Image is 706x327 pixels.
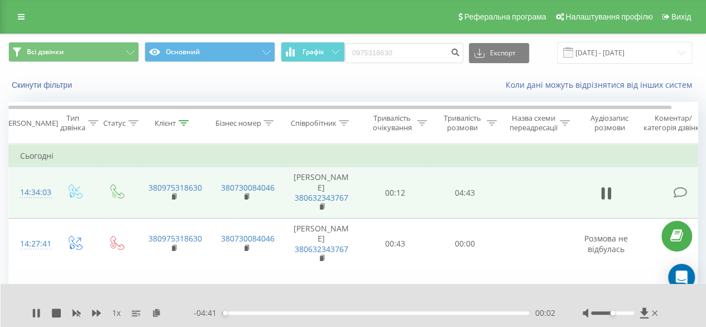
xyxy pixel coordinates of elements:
[221,182,275,193] a: 380730084046
[20,233,42,255] div: 14:27:41
[60,113,85,132] div: Тип дзвінка
[584,233,628,254] span: Розмова не відбулась
[103,119,126,128] div: Статус
[145,42,275,62] button: Основний
[155,119,176,128] div: Клієнт
[194,307,222,319] span: - 04:41
[361,167,430,219] td: 00:12
[295,192,348,203] a: 380632343767
[223,311,227,315] div: Accessibility label
[370,113,414,132] div: Тривалість очікування
[430,167,500,219] td: 04:43
[361,219,430,270] td: 00:43
[464,12,546,21] span: Реферальна програма
[148,182,202,193] a: 380975318630
[221,233,275,244] a: 380730084046
[469,43,529,63] button: Експорт
[290,119,336,128] div: Співробітник
[27,48,64,56] span: Всі дзвінки
[281,42,345,62] button: Графік
[282,219,361,270] td: [PERSON_NAME]
[295,244,348,254] a: 380632343767
[20,182,42,203] div: 14:34:03
[8,80,78,90] button: Скинути фільтри
[582,113,636,132] div: Аудіозапис розмови
[565,12,652,21] span: Налаштування профілю
[148,233,202,244] a: 380975318630
[611,311,615,315] div: Accessibility label
[506,79,698,90] a: Коли дані можуть відрізнятися вiд інших систем
[112,307,121,319] span: 1 x
[671,12,691,21] span: Вихід
[8,42,139,62] button: Всі дзвінки
[641,113,706,132] div: Коментар/категорія дзвінка
[430,219,500,270] td: 00:00
[440,113,484,132] div: Тривалість розмови
[509,113,557,132] div: Назва схеми переадресації
[215,119,261,128] div: Бізнес номер
[2,119,58,128] div: [PERSON_NAME]
[345,43,463,63] input: Пошук за номером
[668,264,695,291] div: Open Intercom Messenger
[282,167,361,219] td: [PERSON_NAME]
[535,307,555,319] span: 00:02
[302,48,324,56] span: Графік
